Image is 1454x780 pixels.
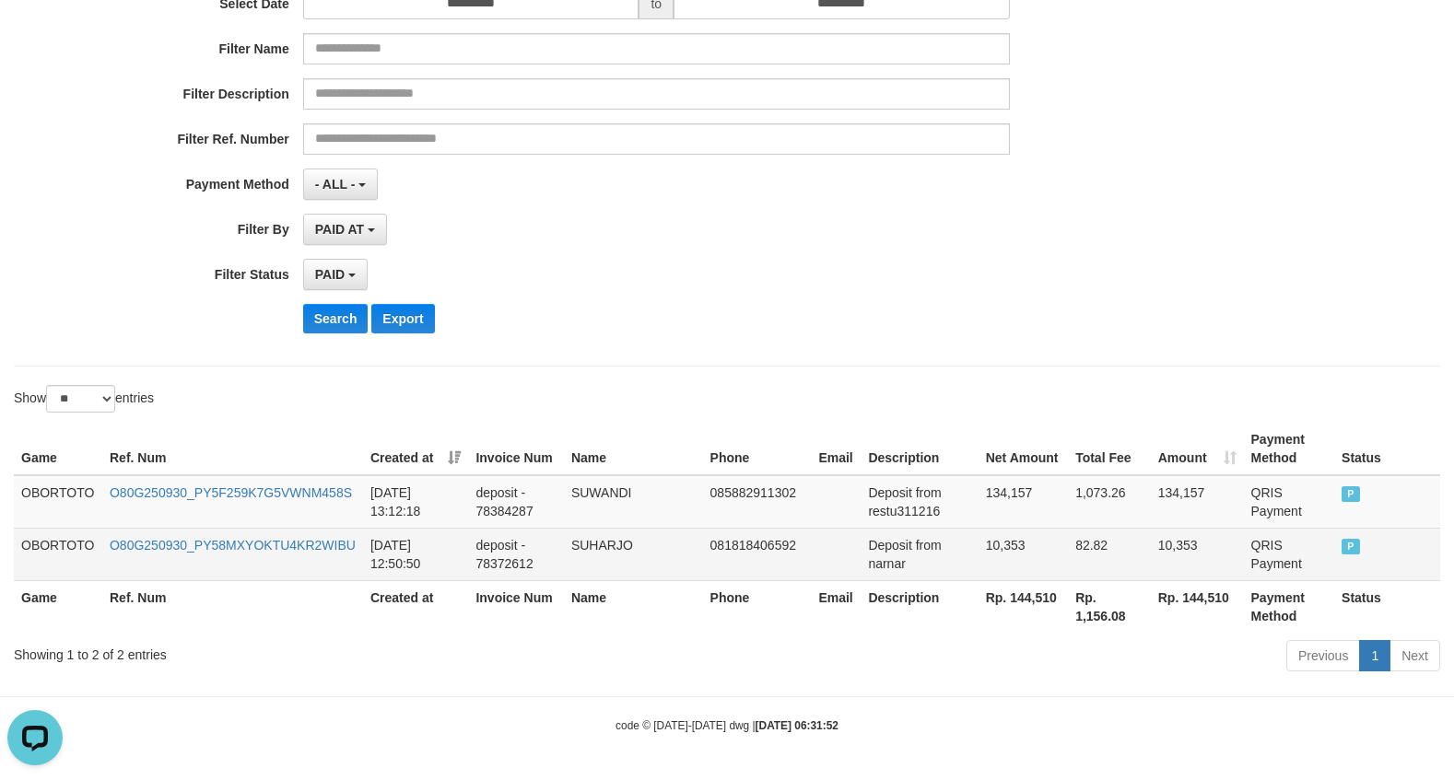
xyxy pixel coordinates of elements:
th: Rp. 144,510 [1151,580,1244,633]
button: Open LiveChat chat widget [7,7,63,63]
a: Previous [1286,640,1360,671]
span: PAID [1342,539,1360,554]
td: Deposit from narnar [861,528,978,580]
th: Email [811,423,861,475]
td: SUHARJO [564,528,703,580]
label: Show entries [14,385,154,413]
th: Ref. Num [102,423,363,475]
th: Invoice Num [468,580,564,633]
th: Phone [703,580,812,633]
td: [DATE] 12:50:50 [363,528,469,580]
th: Description [861,423,978,475]
td: deposit - 78384287 [468,475,564,529]
td: 085882911302 [703,475,812,529]
button: PAID AT [303,214,387,245]
th: Amount: activate to sort column ascending [1151,423,1244,475]
td: 82.82 [1068,528,1151,580]
th: Name [564,580,703,633]
th: Created at: activate to sort column ascending [363,423,469,475]
td: QRIS Payment [1244,528,1335,580]
th: Total Fee [1068,423,1151,475]
td: deposit - 78372612 [468,528,564,580]
td: OBORTOTO [14,475,102,529]
td: 10,353 [1151,528,1244,580]
a: O80G250930_PY58MXYOKTU4KR2WIBU [110,538,356,553]
a: 1 [1359,640,1390,671]
th: Ref. Num [102,580,363,633]
a: O80G250930_PY5F259K7G5VWNM458S [110,485,352,500]
button: Export [371,304,434,333]
th: Payment Method [1244,423,1335,475]
button: PAID [303,259,368,290]
th: Email [811,580,861,633]
button: Search [303,304,369,333]
td: 1,073.26 [1068,475,1151,529]
td: OBORTOTO [14,528,102,580]
th: Rp. 1,156.08 [1068,580,1151,633]
th: Payment Method [1244,580,1335,633]
select: Showentries [46,385,115,413]
button: - ALL - [303,169,378,200]
td: QRIS Payment [1244,475,1335,529]
td: 134,157 [1151,475,1244,529]
span: PAID [1342,486,1360,502]
th: Name [564,423,703,475]
th: Net Amount [979,423,1068,475]
th: Status [1334,423,1440,475]
td: SUWANDI [564,475,703,529]
th: Created at [363,580,469,633]
th: Game [14,580,102,633]
strong: [DATE] 06:31:52 [756,719,838,732]
td: 134,157 [979,475,1068,529]
th: Invoice Num [468,423,564,475]
th: Game [14,423,102,475]
th: Phone [703,423,812,475]
td: Deposit from restu311216 [861,475,978,529]
span: PAID [315,267,345,282]
span: PAID AT [315,222,364,237]
th: Status [1334,580,1440,633]
td: [DATE] 13:12:18 [363,475,469,529]
span: - ALL - [315,177,356,192]
a: Next [1390,640,1440,671]
td: 10,353 [979,528,1068,580]
th: Rp. 144,510 [979,580,1068,633]
td: 081818406592 [703,528,812,580]
div: Showing 1 to 2 of 2 entries [14,638,592,664]
th: Description [861,580,978,633]
small: code © [DATE]-[DATE] dwg | [616,719,838,732]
